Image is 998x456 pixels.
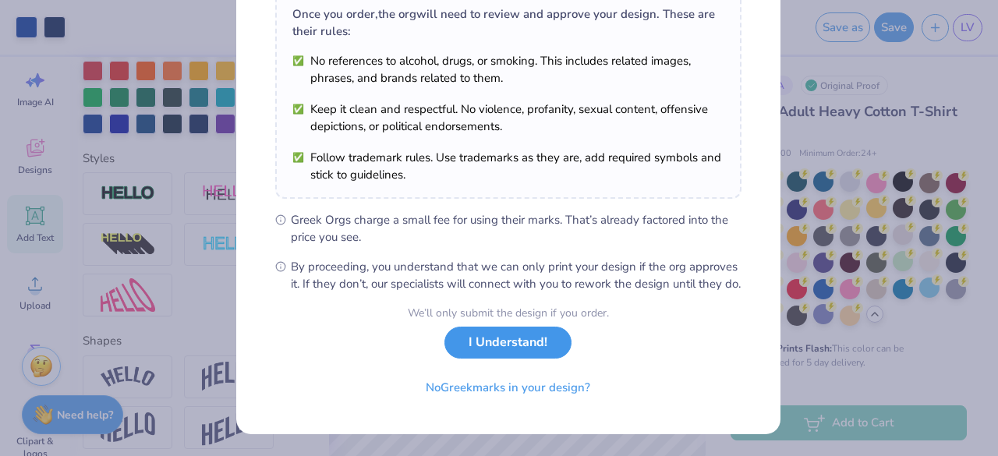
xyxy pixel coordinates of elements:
button: NoGreekmarks in your design? [412,372,603,404]
div: We’ll only submit the design if you order. [408,305,609,321]
li: No references to alcohol, drugs, or smoking. This includes related images, phrases, and brands re... [292,52,724,87]
li: Keep it clean and respectful. No violence, profanity, sexual content, offensive depictions, or po... [292,101,724,135]
span: Greek Orgs charge a small fee for using their marks. That’s already factored into the price you see. [291,211,741,246]
div: Once you order, the org will need to review and approve your design. These are their rules: [292,5,724,40]
span: By proceeding, you understand that we can only print your design if the org approves it. If they ... [291,258,741,292]
li: Follow trademark rules. Use trademarks as they are, add required symbols and stick to guidelines. [292,149,724,183]
button: I Understand! [444,327,572,359]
